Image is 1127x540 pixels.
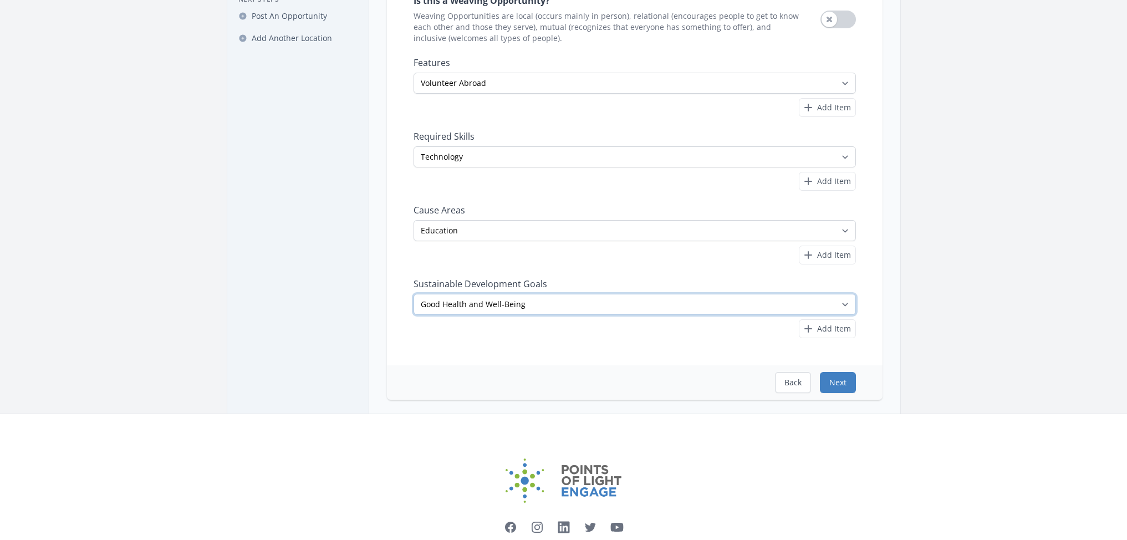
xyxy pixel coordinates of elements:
img: Points of Light Engage [506,459,622,503]
label: Sustainable Development Goals [414,278,856,289]
span: Add Item [817,176,851,187]
label: Required Skills [414,131,856,142]
span: Add Item [817,102,851,113]
span: Add Item [817,249,851,261]
button: Add Item [799,98,856,117]
button: Next [820,372,856,393]
span: Weaving Opportunities are local (occurs mainly in person), relational (encourages people to get t... [414,11,803,44]
a: Post An Opportunity [232,6,364,26]
span: Add Another Location [252,33,332,44]
span: Add Item [817,323,851,334]
a: Add Another Location [232,28,364,48]
button: Add Item [799,172,856,191]
label: Cause Areas [414,205,856,216]
span: Post An Opportunity [252,11,327,22]
label: Features [414,57,856,68]
button: Add Item [799,246,856,264]
button: Back [775,372,811,393]
button: Add Item [799,319,856,338]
